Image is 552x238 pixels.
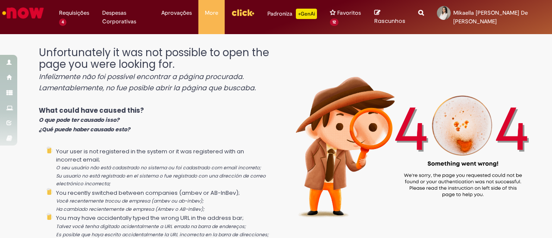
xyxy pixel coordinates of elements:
span: 12 [330,19,339,26]
i: O seu usuário não está cadastrado no sistema ou foi cadastrado com email incorreto; [56,165,261,171]
span: Rascunhos [374,17,405,25]
span: 4 [59,19,66,26]
img: ServiceNow [1,4,45,22]
h1: Unfortunately it was not possible to open the page you were looking for. [39,47,270,93]
i: ¿Qué puede haber causado esto? [39,126,130,133]
li: You recently switched between companies (ambev or AB-InBev); [56,188,270,213]
i: Talvez você tenha digitado acidentalmente a URL errada na barra de endereços; [56,223,246,230]
p: What could have caused this? [39,106,270,133]
img: 404_ambev_new.png [270,38,552,236]
span: Favoritos [337,9,361,17]
div: Padroniza [267,9,317,19]
p: +GenAi [296,9,317,19]
span: Aprovações [161,9,192,17]
i: Es posible que haya escrito accidentalmente la URL incorrecta en la barra de direcciones; [56,232,269,238]
a: Rascunhos [374,9,405,25]
span: Despesas Corporativas [102,9,149,26]
i: O que pode ter causado isso? [39,116,119,124]
span: Mikaella [PERSON_NAME] De [PERSON_NAME] [453,9,528,25]
i: Você recentemente trocou de empresa (ambev ou ab-inbev); [56,198,204,204]
span: Requisições [59,9,89,17]
li: Your user is not registered in the system or it was registered with an incorrect email; [56,146,270,188]
i: Lamentablemente, no fue posible abrir la página que buscaba. [39,83,256,93]
i: Infelizmente não foi possível encontrar a página procurada. [39,72,244,82]
img: click_logo_yellow_360x200.png [231,6,254,19]
span: More [205,9,218,17]
i: Su usuario no está registrado en el sistema o fue registrado con una dirección de correo electrón... [56,173,266,187]
i: Ha cambiado recientemente de empresa (Ambev o AB-InBev); [56,206,204,213]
